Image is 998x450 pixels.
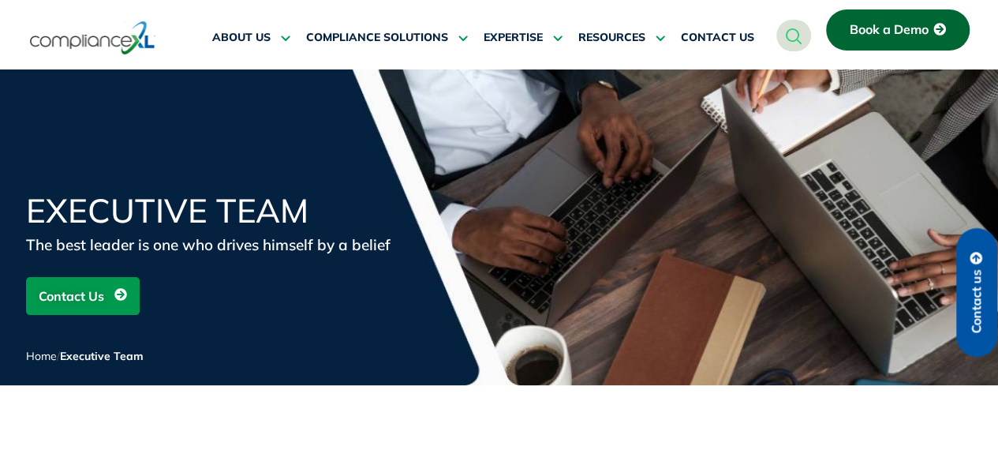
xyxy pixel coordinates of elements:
[26,349,57,363] a: Home
[306,19,468,57] a: COMPLIANCE SOLUTIONS
[850,23,929,37] span: Book a Demo
[26,349,144,363] span: /
[39,281,104,311] span: Contact Us
[484,31,543,45] span: EXPERTISE
[26,194,405,227] h1: Executive Team
[306,31,448,45] span: COMPLIANCE SOLUTIONS
[212,31,271,45] span: ABOUT US
[212,19,290,57] a: ABOUT US
[681,19,754,57] a: CONTACT US
[484,19,563,57] a: EXPERTISE
[578,19,665,57] a: RESOURCES
[26,277,140,315] a: Contact Us
[681,31,754,45] span: CONTACT US
[970,269,984,333] span: Contact us
[776,20,811,51] a: navsearch-button
[956,228,997,357] a: Contact us
[578,31,645,45] span: RESOURCES
[826,9,970,51] a: Book a Demo
[26,234,405,256] div: The best leader is one who drives himself by a belief
[30,20,155,56] img: logo-one.svg
[60,349,144,363] span: Executive Team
